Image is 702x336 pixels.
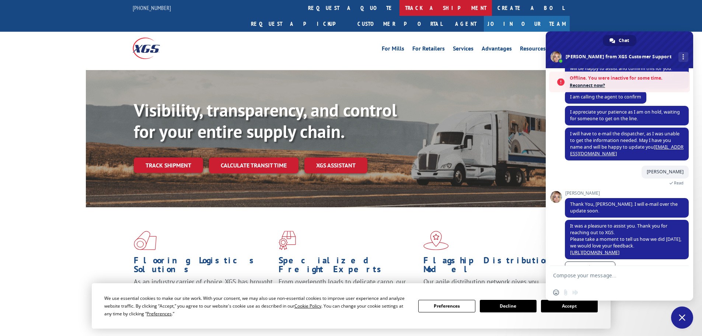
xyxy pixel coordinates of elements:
[448,16,484,32] a: Agent
[570,144,684,157] a: [EMAIL_ADDRESS][DOMAIN_NAME]
[570,131,684,157] span: I will have to e-mail the dispatcher, as I was unable to get the information needed. May I have y...
[279,231,296,250] img: xgs-icon-focused-on-flooring-red
[553,290,559,295] span: Insert an emoji
[412,46,445,54] a: For Retailers
[553,272,670,279] textarea: Compose your message...
[482,46,512,54] a: Advantages
[674,180,684,186] span: Read
[147,311,172,317] span: Preferences
[134,256,273,277] h1: Flooring Logistics Solutions
[245,16,352,32] a: Request a pickup
[480,300,537,312] button: Decline
[678,52,688,62] div: More channels
[352,16,448,32] a: Customer Portal
[570,201,678,214] span: Thank You, [PERSON_NAME]. I will e-mail over the update soon.
[423,231,449,250] img: xgs-icon-flagship-distribution-model-red
[520,46,546,54] a: Resources
[279,256,418,277] h1: Specialized Freight Experts
[382,46,404,54] a: For Mills
[570,223,681,256] span: It was a pleasure to assist you. Thank you for reaching out to XGS. Please take a moment to tell ...
[484,16,570,32] a: Join Our Team
[570,82,686,89] span: Reconnect now?
[671,306,693,329] div: Close chat
[423,256,563,277] h1: Flagship Distribution Model
[565,191,689,196] span: [PERSON_NAME]
[570,249,619,256] a: [URL][DOMAIN_NAME]
[603,35,636,46] div: Chat
[570,75,686,82] span: Offline. You were inactive for some time.
[209,157,298,173] a: Calculate transit time
[134,277,273,304] span: As an industry carrier of choice, XGS has brought innovation and dedication to flooring logistics...
[304,157,367,173] a: XGS ASSISTANT
[570,109,680,122] span: I appreciate your patience as I am on hold, waiting for someone to get on the line.
[133,4,171,11] a: [PHONE_NUMBER]
[279,277,418,310] p: From overlength loads to delicate cargo, our experienced staff knows the best way to move your fr...
[104,294,409,318] div: We use essential cookies to make our site work. With your consent, we may also use non-essential ...
[134,231,157,250] img: xgs-icon-total-supply-chain-intelligence-red
[134,98,397,143] b: Visibility, transparency, and control for your entire supply chain.
[647,169,684,175] span: [PERSON_NAME]
[619,35,629,46] span: Chat
[565,261,615,273] a: Feedback Surveys
[423,277,559,295] span: Our agile distribution network gives you nationwide inventory management on demand.
[134,157,203,173] a: Track shipment
[418,300,475,312] button: Preferences
[541,300,598,312] button: Accept
[570,94,641,100] span: I am calling the agent to confirm
[92,283,611,329] div: Cookie Consent Prompt
[570,52,680,85] span: Good Afternoon! Thank You for contacting Xpress Global Systems. My name is [PERSON_NAME] and I wi...
[453,46,474,54] a: Services
[294,303,321,309] span: Cookie Policy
